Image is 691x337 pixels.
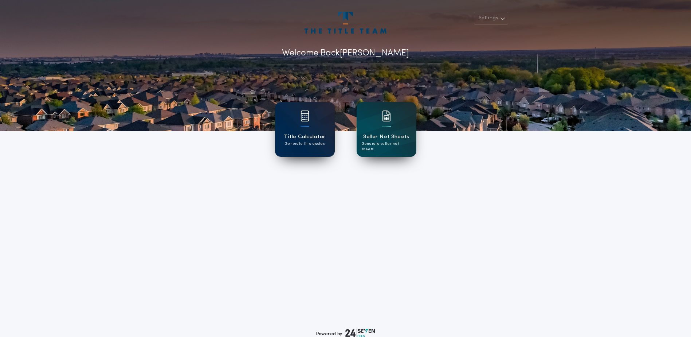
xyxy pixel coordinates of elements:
[284,133,325,141] h1: Title Calculator
[357,102,416,157] a: card iconSeller Net SheetsGenerate seller net sheets
[282,47,409,60] p: Welcome Back [PERSON_NAME]
[301,111,309,121] img: card icon
[305,12,386,34] img: account-logo
[474,12,508,25] button: Settings
[275,102,335,157] a: card iconTitle CalculatorGenerate title quotes
[382,111,391,121] img: card icon
[285,141,325,147] p: Generate title quotes
[362,141,411,152] p: Generate seller net sheets
[363,133,409,141] h1: Seller Net Sheets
